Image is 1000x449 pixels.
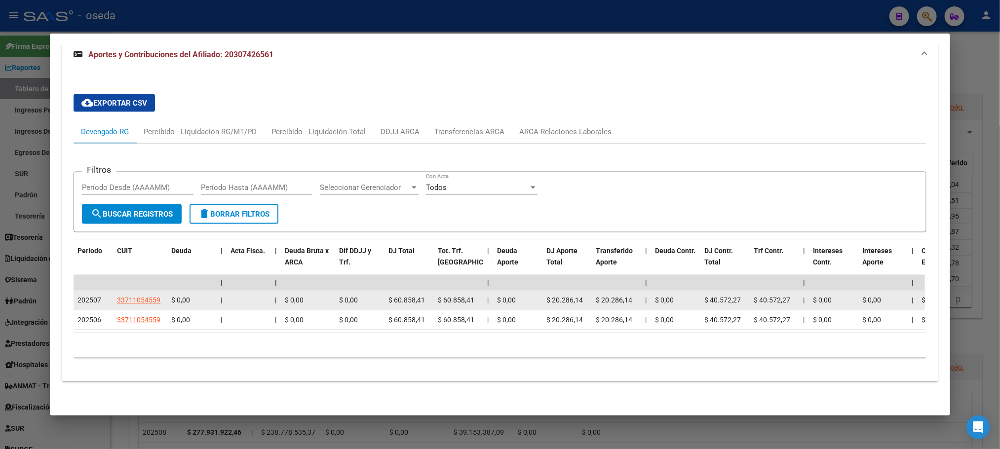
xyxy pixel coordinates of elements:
[320,183,410,192] span: Seleccionar Gerenciador
[908,240,918,284] datatable-header-cell: |
[388,316,425,324] span: $ 60.858,41
[704,247,733,266] span: DJ Contr. Total
[74,240,113,284] datatable-header-cell: Período
[144,126,257,137] div: Percibido - Liquidación RG/MT/PD
[285,247,329,266] span: Deuda Bruta x ARCA
[62,71,938,381] div: Aportes y Contribuciones del Afiliado: 20307426561
[81,126,129,137] div: Devengado RG
[922,316,962,324] span: $ 124.257,67
[117,296,160,304] span: 33711054559
[912,247,914,255] span: |
[285,316,304,324] span: $ 0,00
[221,316,222,324] span: |
[862,316,881,324] span: $ 0,00
[645,296,647,304] span: |
[167,240,217,284] datatable-header-cell: Deuda
[77,316,101,324] span: 202506
[62,39,938,71] mat-expansion-panel-header: Aportes y Contribuciones del Afiliado: 20307426561
[91,210,173,219] span: Buscar Registros
[862,296,881,304] span: $ 0,00
[117,247,132,255] span: CUIT
[77,247,102,255] span: Período
[381,126,420,137] div: DDJJ ARCA
[922,247,949,266] span: Contr. Empresa
[281,240,335,284] datatable-header-cell: Deuda Bruta x ARCA
[546,247,577,266] span: DJ Aporte Total
[809,240,858,284] datatable-header-cell: Intereses Contr.
[113,240,167,284] datatable-header-cell: CUIT
[438,247,505,266] span: Tot. Trf. [GEOGRAPHIC_DATA]
[487,247,489,255] span: |
[217,240,227,284] datatable-header-cell: |
[483,240,493,284] datatable-header-cell: |
[77,296,101,304] span: 202507
[171,247,192,255] span: Deuda
[497,296,516,304] span: $ 0,00
[813,247,843,266] span: Intereses Contr.
[339,316,358,324] span: $ 0,00
[434,240,483,284] datatable-header-cell: Tot. Trf. Bruto
[275,278,277,286] span: |
[596,316,632,324] span: $ 20.286,14
[493,240,542,284] datatable-header-cell: Deuda Aporte
[862,247,892,266] span: Intereses Aporte
[596,247,633,266] span: Transferido Aporte
[227,240,271,284] datatable-header-cell: Acta Fisca.
[519,126,612,137] div: ARCA Relaciones Laborales
[655,316,674,324] span: $ 0,00
[803,247,805,255] span: |
[700,240,750,284] datatable-header-cell: DJ Contr. Total
[74,94,155,112] button: Exportar CSV
[275,316,276,324] span: |
[487,278,489,286] span: |
[858,240,908,284] datatable-header-cell: Intereses Aporte
[82,164,116,175] h3: Filtros
[651,240,700,284] datatable-header-cell: Deuda Contr.
[190,204,278,224] button: Borrar Filtros
[388,296,425,304] span: $ 60.858,41
[231,247,265,255] span: Acta Fisca.
[596,296,632,304] span: $ 20.286,14
[655,296,674,304] span: $ 0,00
[275,296,276,304] span: |
[487,296,489,304] span: |
[922,296,958,304] span: $ 77.940,26
[82,204,182,224] button: Buscar Registros
[487,316,489,324] span: |
[388,247,415,255] span: DJ Total
[645,316,647,324] span: |
[754,247,783,255] span: Trf Contr.
[803,316,805,324] span: |
[198,210,269,219] span: Borrar Filtros
[271,240,281,284] datatable-header-cell: |
[592,240,641,284] datatable-header-cell: Transferido Aporte
[803,296,805,304] span: |
[912,316,913,324] span: |
[754,316,790,324] span: $ 40.572,27
[704,296,741,304] span: $ 40.572,27
[434,126,504,137] div: Transferencias ARCA
[221,296,222,304] span: |
[799,240,809,284] datatable-header-cell: |
[171,316,190,324] span: $ 0,00
[912,278,914,286] span: |
[912,296,913,304] span: |
[546,316,583,324] span: $ 20.286,14
[497,247,518,266] span: Deuda Aporte
[813,316,832,324] span: $ 0,00
[88,50,273,59] span: Aportes y Contribuciones del Afiliado: 20307426561
[81,99,147,108] span: Exportar CSV
[497,316,516,324] span: $ 0,00
[171,296,190,304] span: $ 0,00
[754,296,790,304] span: $ 40.572,27
[546,296,583,304] span: $ 20.286,14
[813,296,832,304] span: $ 0,00
[198,208,210,220] mat-icon: delete
[641,240,651,284] datatable-header-cell: |
[385,240,434,284] datatable-header-cell: DJ Total
[285,296,304,304] span: $ 0,00
[803,278,805,286] span: |
[438,316,474,324] span: $ 60.858,41
[918,240,967,284] datatable-header-cell: Contr. Empresa
[645,247,647,255] span: |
